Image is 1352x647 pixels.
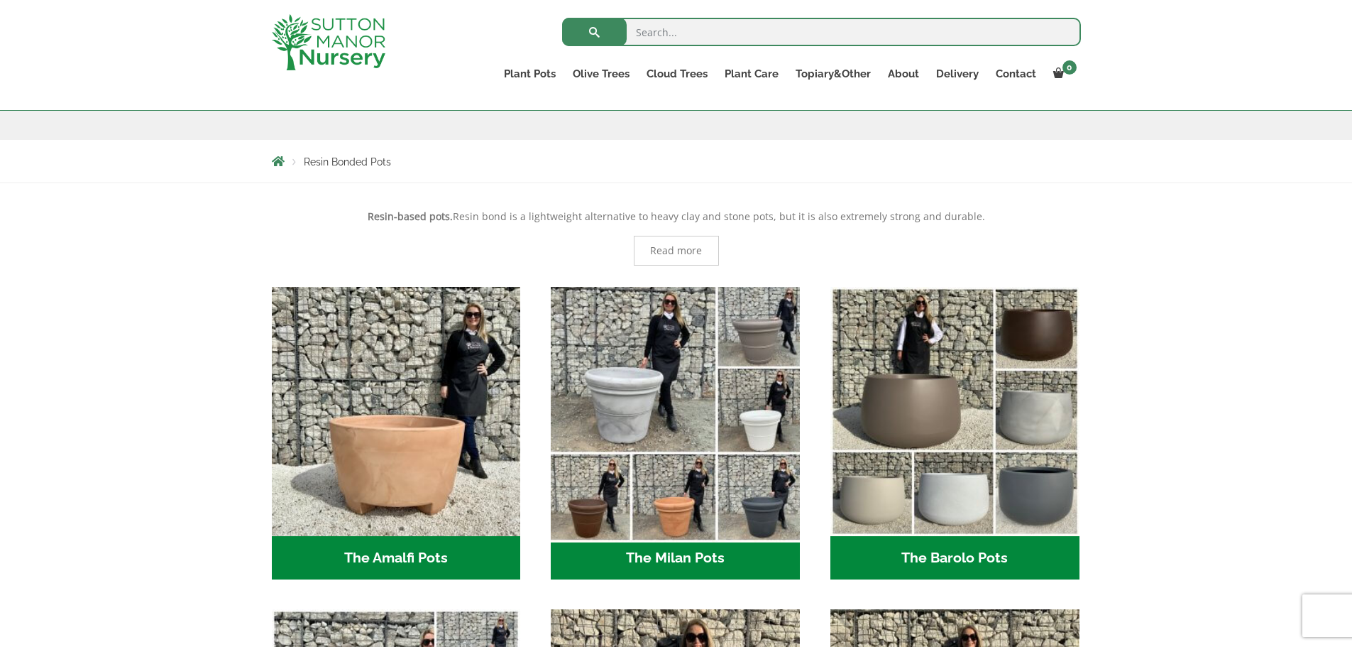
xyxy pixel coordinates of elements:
[272,536,521,580] h2: The Amalfi Pots
[272,14,385,70] img: logo
[830,287,1079,580] a: Visit product category The Barolo Pots
[495,64,564,84] a: Plant Pots
[879,64,928,84] a: About
[928,64,987,84] a: Delivery
[830,287,1079,536] img: The Barolo Pots
[987,64,1045,84] a: Contact
[1062,60,1077,75] span: 0
[551,536,800,580] h2: The Milan Pots
[551,287,800,580] a: Visit product category The Milan Pots
[272,287,521,536] img: The Amalfi Pots
[716,64,787,84] a: Plant Care
[272,156,1081,167] nav: Breadcrumbs
[1045,64,1081,84] a: 0
[272,287,521,580] a: Visit product category The Amalfi Pots
[545,281,806,542] img: The Milan Pots
[368,210,453,223] strong: Resin-based pots.
[272,208,1081,225] p: Resin bond is a lightweight alternative to heavy clay and stone pots, but it is also extremely st...
[562,18,1081,46] input: Search...
[830,536,1079,580] h2: The Barolo Pots
[787,64,879,84] a: Topiary&Other
[564,64,638,84] a: Olive Trees
[650,246,702,256] span: Read more
[638,64,716,84] a: Cloud Trees
[304,156,391,168] span: Resin Bonded Pots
